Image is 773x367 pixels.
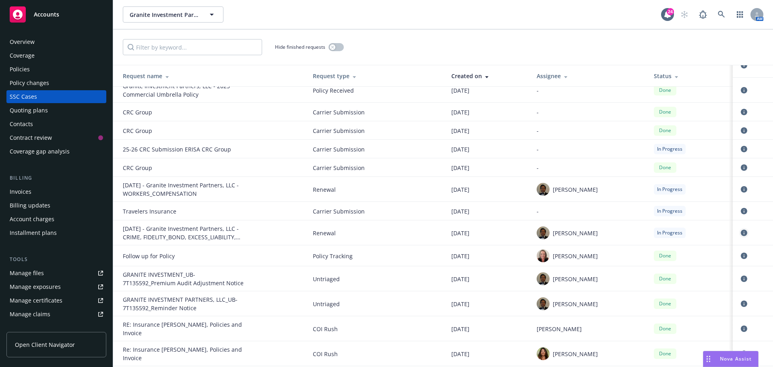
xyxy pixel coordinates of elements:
[451,145,469,153] span: [DATE]
[6,77,106,89] a: Policy changes
[657,108,673,116] span: Done
[6,267,106,280] a: Manage files
[667,8,674,15] div: 24
[10,294,62,307] div: Manage certificates
[123,207,244,216] div: Travelers Insurance
[6,118,106,131] a: Contacts
[553,350,598,358] span: [PERSON_NAME]
[6,308,106,321] a: Manage claims
[657,87,673,94] span: Done
[10,280,61,293] div: Manage exposures
[537,86,641,95] div: -
[553,185,598,194] span: [PERSON_NAME]
[657,145,682,153] span: In Progress
[657,229,682,236] span: In Progress
[657,300,673,307] span: Done
[313,185,438,194] span: Renewal
[654,72,726,80] div: Status
[10,145,70,158] div: Coverage gap analysis
[537,207,641,216] div: -
[6,199,106,212] a: Billing updates
[739,126,749,135] a: circleInformation
[657,186,682,193] span: In Progress
[10,213,54,226] div: Account charges
[313,300,438,308] span: Untriaged
[657,207,682,215] span: In Progress
[313,72,438,80] div: Request type
[6,321,106,334] a: Manage BORs
[6,49,106,62] a: Coverage
[34,11,59,18] span: Accounts
[739,324,749,334] a: circleInformation
[703,351,713,367] div: Drag to move
[739,349,749,359] a: circleInformation
[537,126,641,135] div: -
[313,229,438,237] span: Renewal
[10,308,50,321] div: Manage claims
[553,300,598,308] span: [PERSON_NAME]
[451,108,469,116] span: [DATE]
[739,274,749,284] a: circleInformation
[313,164,438,172] span: Carrier Submission
[720,355,752,362] span: Nova Assist
[713,6,730,23] a: Search
[695,6,711,23] a: Report a Bug
[6,35,106,48] a: Overview
[537,347,550,360] img: photo
[6,213,106,226] a: Account charges
[123,345,244,362] div: Re: Insurance Renewal Binders, Policies and Invoice
[537,108,641,116] div: -
[6,145,106,158] a: Coverage gap analysis
[537,249,550,262] img: photo
[10,199,50,212] div: Billing updates
[537,164,641,172] div: -
[130,10,199,19] span: Granite Investment Partners, LLC
[451,300,469,308] span: [DATE]
[739,299,749,309] a: circleInformation
[123,108,244,116] div: CRC Group
[537,272,550,285] img: photo
[537,72,641,80] div: Assignee
[553,275,598,283] span: [PERSON_NAME]
[451,207,469,216] span: [DATE]
[313,108,438,116] span: Carrier Submission
[6,280,106,293] a: Manage exposures
[553,229,598,237] span: [PERSON_NAME]
[10,226,57,239] div: Installment plans
[739,60,749,70] a: circleInformation
[123,295,244,312] div: GRANITE INVESTMENT PARTNERS, LLC_UB-7T135592_Reminder Notice
[123,39,262,55] input: Filter by keyword...
[657,325,673,332] span: Done
[739,251,749,261] a: circleInformation
[6,174,106,182] div: Billing
[123,320,244,337] div: RE: Insurance Renewal Binders, Policies and Invoice
[537,226,550,239] img: photo
[275,44,325,50] span: Hide finished requests
[313,145,438,153] span: Carrier Submission
[10,49,35,62] div: Coverage
[123,126,244,135] div: CRC Group
[6,90,106,103] a: SSC Cases
[739,206,749,216] a: circleInformation
[6,104,106,117] a: Quoting plans
[537,183,550,196] img: photo
[739,107,749,117] a: circleInformation
[657,252,673,259] span: Done
[10,321,48,334] div: Manage BORs
[657,350,673,357] span: Done
[451,252,469,260] span: [DATE]
[451,325,469,333] span: [DATE]
[6,131,106,144] a: Contract review
[6,185,106,198] a: Invoices
[313,325,438,333] span: COI Rush
[313,86,438,95] span: Policy Received
[123,72,300,80] div: Request name
[6,226,106,239] a: Installment plans
[6,3,106,26] a: Accounts
[10,118,33,131] div: Contacts
[451,185,469,194] span: [DATE]
[451,350,469,358] span: [DATE]
[739,185,749,194] a: circleInformation
[15,340,75,349] span: Open Client Navigator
